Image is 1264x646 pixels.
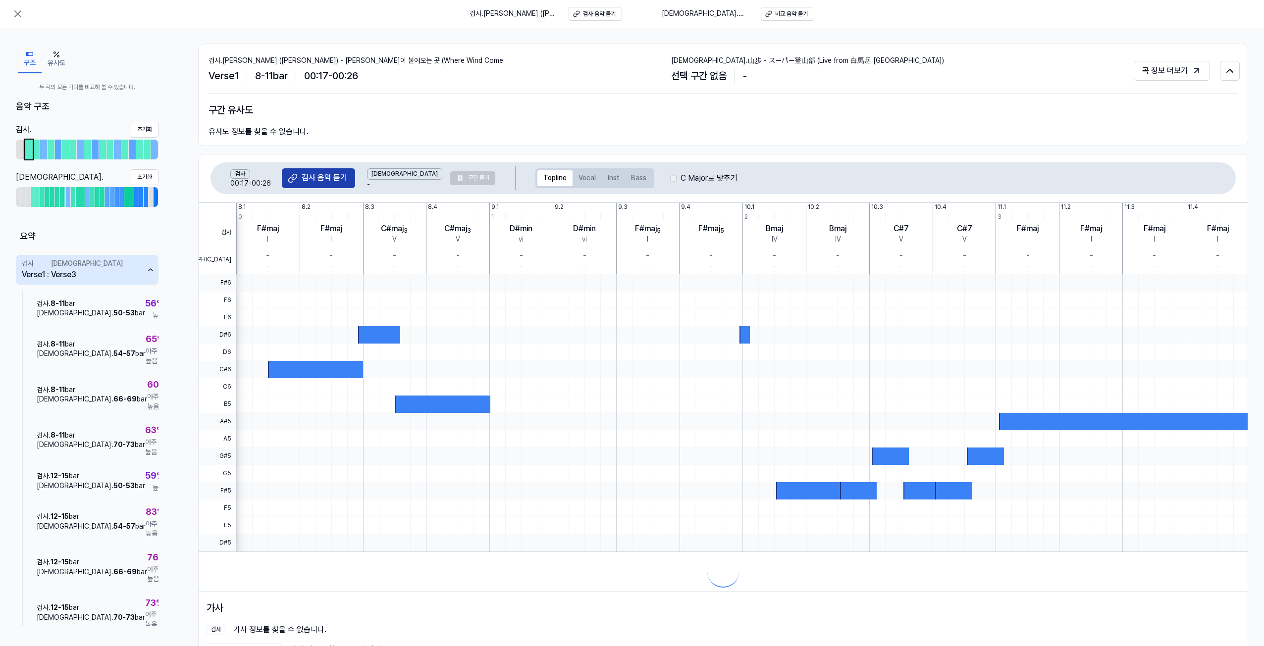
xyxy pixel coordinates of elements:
[209,68,239,84] span: Verse 1
[1153,261,1156,271] div: -
[1080,223,1102,235] div: F#maj
[145,297,164,311] span: 56 %
[266,261,269,271] div: -
[146,332,165,347] span: 65 %
[428,203,437,211] div: 8.4
[145,423,164,438] span: 63 %
[238,203,246,211] div: 8.1
[113,349,135,357] span: 54 - 57
[282,168,355,188] button: 검사 음악 듣기
[37,385,147,395] div: 검사 . bar
[37,471,145,481] div: 검사 . bar
[267,235,268,245] div: I
[573,223,596,235] div: D#min
[1017,223,1039,235] div: F#maj
[1027,235,1029,245] div: I
[1124,203,1135,211] div: 11.3
[16,255,158,285] button: 검사Verse1:[DEMOGRAPHIC_DATA]Verse3
[51,472,69,480] span: 12 - 15
[899,235,903,245] div: V
[772,235,778,245] div: IV
[681,172,737,184] label: C Major로 맞추기
[37,395,147,404] div: [DEMOGRAPHIC_DATA] . bar
[113,309,135,317] span: 50 - 53
[209,56,671,66] div: 검사 . [PERSON_NAME] ([PERSON_NAME]) - [PERSON_NAME]이 불어오는 곳 (Where Wind Come
[199,219,236,247] span: 검사
[302,172,347,183] div: 검사 음악 듣기
[899,261,902,271] div: -
[710,235,712,245] div: I
[602,170,625,186] button: Inst
[962,235,967,245] div: V
[569,7,622,21] button: 검사 음악 듣기
[199,378,236,396] span: C6
[555,203,564,211] div: 9.2
[491,213,494,221] div: 1
[330,235,332,245] div: I
[147,378,166,392] span: 60 %
[1216,249,1219,261] div: -
[671,66,1134,86] div: 선택 구간 없음 -
[635,223,661,235] div: F#maj
[899,249,903,261] div: -
[646,249,649,261] div: -
[51,603,69,611] span: 12 - 15
[871,203,883,211] div: 10.3
[51,299,65,307] span: 8 - 11
[775,10,808,18] div: 비교 음악 듣기
[1216,261,1219,271] div: -
[199,246,236,274] span: [DEMOGRAPHIC_DATA]
[51,259,123,269] div: [DEMOGRAPHIC_DATA]
[37,522,146,532] div: [DEMOGRAPHIC_DATA] . bar
[37,557,147,567] div: 검사 . bar
[146,505,165,519] span: 83 %
[491,203,499,211] div: 9.1
[22,269,45,281] div: Verse1
[18,46,42,73] button: 구조
[582,235,587,245] div: vi
[255,68,288,84] span: 8 - 11 bar
[113,441,135,448] span: 70 - 73
[835,235,841,245] div: IV
[209,126,1238,138] div: 유사도 정보를 찾을 수 없습니다.
[583,249,586,261] div: -
[230,179,278,187] span: 00:17 - 00:26
[773,261,776,271] div: -
[145,610,164,629] span: 아주 높음
[37,603,145,613] div: 검사 . bar
[1154,235,1155,245] div: I
[199,292,236,309] span: F6
[583,261,586,271] div: -
[1153,249,1156,261] div: -
[1217,235,1218,245] div: I
[51,431,65,439] span: 8 - 11
[829,223,846,235] div: Bmaj
[935,203,947,211] div: 10.4
[207,624,225,635] div: 검사
[145,596,164,610] span: 73 %
[230,169,250,179] div: 검사
[404,227,408,234] sub: 3
[773,249,776,261] div: -
[199,465,236,482] span: G5
[1188,203,1198,211] div: 11.4
[145,469,164,483] span: 59 %
[147,565,166,584] span: 아주 높음
[329,249,333,261] div: -
[131,169,158,185] button: 초기화
[37,613,145,623] div: [DEMOGRAPHIC_DATA] . bar
[257,223,279,235] div: F#maj
[37,431,145,441] div: 검사 . bar
[1026,249,1030,261] div: -
[1090,249,1093,261] div: -
[662,9,749,19] span: [DEMOGRAPHIC_DATA] . 山歩 - スーパー登山部 (Live from 白馬岳 [GEOGRAPHIC_DATA])
[671,56,1134,66] div: [DEMOGRAPHIC_DATA] . 山歩 - スーパー登山部 (Live from 白馬岳 [GEOGRAPHIC_DATA])
[957,223,972,235] div: C#7
[837,261,840,271] div: -
[710,261,713,271] div: -
[510,223,532,235] div: D#min
[698,223,724,235] div: F#maj
[37,340,146,349] div: 검사 . bar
